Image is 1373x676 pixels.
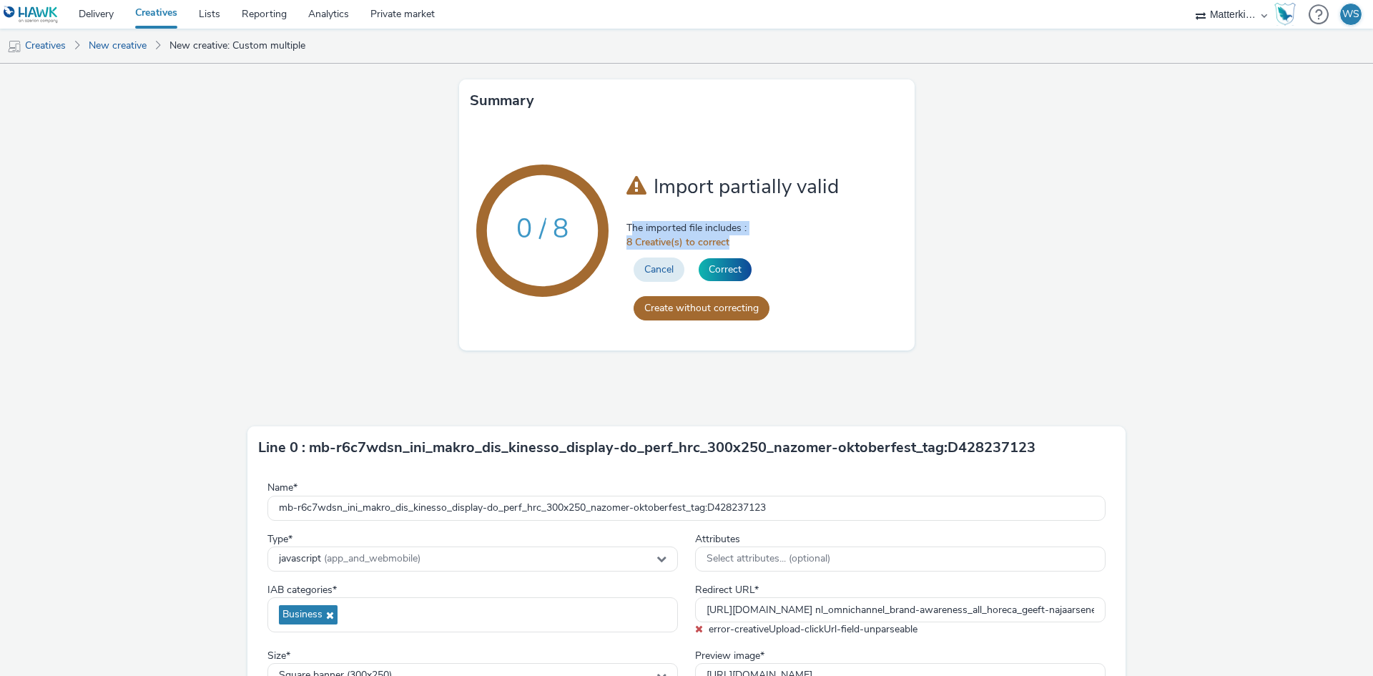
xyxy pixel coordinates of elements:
[7,39,21,54] img: mobile
[324,552,420,565] span: (app_and_webmobile)
[1274,3,1301,26] a: Hawk Academy
[654,173,839,200] span: Import partially valid
[162,29,313,63] a: New creative: Custom multiple
[267,532,292,546] span: Type *
[626,235,903,250] span: 8 Creative(s) to correct
[1274,3,1296,26] img: Hawk Academy
[82,29,154,63] a: New creative
[695,583,759,597] span: Redirect URL *
[695,649,764,662] span: Preview image *
[516,210,569,246] text: 0 / 8
[707,553,830,565] span: Select attributes... (optional)
[695,532,740,546] span: Attributes
[699,258,752,281] button: Correct
[279,553,420,565] span: javascript
[709,622,917,636] span: error-creativeUpload-clickUrl-field-unparseable
[267,481,297,494] span: Name *
[267,649,290,662] span: Size *
[258,437,1035,459] h3: Line 0 : mb-r6c7wdsn_ini_makro_dis_kinesso_display-do_perf_hrc_300x250_nazomer-oktoberfest_tag:D4...
[4,6,59,24] img: undefined Logo
[634,296,769,320] button: Create without correcting
[634,258,684,282] button: Cancel
[1342,4,1359,25] div: WS
[470,90,534,112] h3: Summary
[626,221,903,235] span: The imported file includes :
[282,609,323,621] span: Business
[267,583,337,597] span: IAB categories *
